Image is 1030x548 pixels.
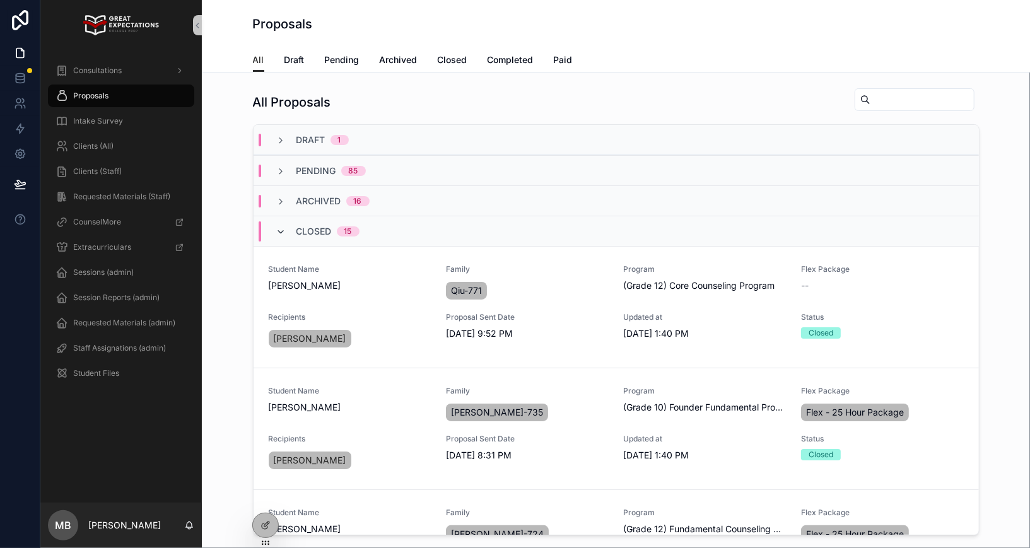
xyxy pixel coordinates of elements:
[446,386,609,396] span: Family
[354,196,362,206] div: 16
[73,267,134,277] span: Sessions (admin)
[554,54,573,66] span: Paid
[624,264,787,274] span: Program
[809,327,833,339] div: Closed
[88,519,161,532] p: [PERSON_NAME]
[349,166,358,176] div: 85
[48,135,194,158] a: Clients (All)
[269,330,351,347] a: [PERSON_NAME]
[48,236,194,259] a: Extracurriculars
[48,59,194,82] a: Consultations
[48,261,194,284] a: Sessions (admin)
[73,217,121,227] span: CounselMore
[446,434,609,444] span: Proposal Sent Date
[253,15,313,33] h1: Proposals
[438,54,467,66] span: Closed
[801,279,809,292] span: --
[48,286,194,309] a: Session Reports (admin)
[254,368,979,489] a: Student Name[PERSON_NAME]Family[PERSON_NAME]-735Program(Grade 10) Founder Fundamental ProgramFlex...
[253,49,264,73] a: All
[438,49,467,74] a: Closed
[380,49,418,74] a: Archived
[48,85,194,107] a: Proposals
[801,508,964,518] span: Flex Package
[55,518,71,533] span: MB
[73,192,170,202] span: Requested Materials (Staff)
[48,185,194,208] a: Requested Materials (Staff)
[451,284,482,297] span: Qiu-771
[40,50,202,401] div: scrollable content
[269,264,431,274] span: Student Name
[48,312,194,334] a: Requested Materials (admin)
[325,49,360,74] a: Pending
[806,528,904,540] span: Flex - 25 Hour Package
[451,406,543,419] span: [PERSON_NAME]-735
[446,327,609,340] span: [DATE] 9:52 PM
[624,449,787,462] span: [DATE] 1:40 PM
[48,362,194,385] a: Student Files
[296,165,336,177] span: Pending
[451,528,544,540] span: [PERSON_NAME]-724
[554,49,573,74] a: Paid
[284,54,305,66] span: Draft
[809,449,833,460] div: Closed
[624,312,787,322] span: Updated at
[488,54,534,66] span: Completed
[801,386,964,396] span: Flex Package
[284,49,305,74] a: Draft
[73,343,166,353] span: Staff Assignations (admin)
[73,66,122,76] span: Consultations
[48,110,194,132] a: Intake Survey
[48,160,194,183] a: Clients (Staff)
[446,449,609,462] span: [DATE] 8:31 PM
[269,523,431,535] span: [PERSON_NAME]
[274,454,346,467] span: [PERSON_NAME]
[48,211,194,233] a: CounselMore
[73,166,122,177] span: Clients (Staff)
[806,406,904,419] span: Flex - 25 Hour Package
[801,434,964,444] span: Status
[269,386,431,396] span: Student Name
[296,134,325,146] span: Draft
[269,312,431,322] span: Recipients
[269,401,431,414] span: [PERSON_NAME]
[624,401,787,414] span: (Grade 10) Founder Fundamental Program
[73,91,108,101] span: Proposals
[73,242,131,252] span: Extracurriculars
[269,452,351,469] a: [PERSON_NAME]
[274,332,346,345] span: [PERSON_NAME]
[73,141,114,151] span: Clients (All)
[446,264,609,274] span: Family
[73,293,160,303] span: Session Reports (admin)
[48,337,194,359] a: Staff Assignations (admin)
[801,312,964,322] span: Status
[269,434,431,444] span: Recipients
[624,508,787,518] span: Program
[253,93,331,111] h1: All Proposals
[624,327,787,340] span: [DATE] 1:40 PM
[325,54,360,66] span: Pending
[624,279,775,292] span: (Grade 12) Core Counseling Program
[624,434,787,444] span: Updated at
[83,15,158,35] img: App logo
[73,116,123,126] span: Intake Survey
[253,54,264,66] span: All
[624,523,787,535] span: (Grade 12) Fundamental Counseling Program
[380,54,418,66] span: Archived
[254,246,979,368] a: Student Name[PERSON_NAME]FamilyQiu-771Program(Grade 12) Core Counseling ProgramFlex Package--Reci...
[338,135,341,145] div: 1
[446,312,609,322] span: Proposal Sent Date
[296,225,332,238] span: Closed
[73,368,119,378] span: Student Files
[344,226,352,236] div: 15
[296,195,341,207] span: Archived
[801,264,964,274] span: Flex Package
[73,318,175,328] span: Requested Materials (admin)
[269,508,431,518] span: Student Name
[488,49,534,74] a: Completed
[624,386,787,396] span: Program
[269,279,431,292] span: [PERSON_NAME]
[446,508,609,518] span: Family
